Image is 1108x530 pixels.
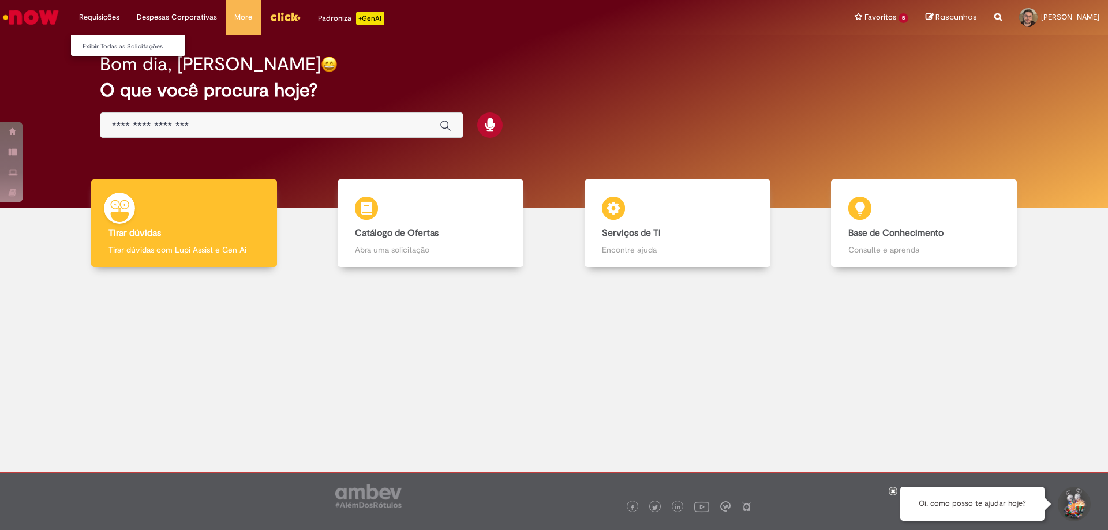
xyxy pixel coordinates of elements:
img: ServiceNow [1,6,61,29]
a: Tirar dúvidas Tirar dúvidas com Lupi Assist e Gen Ai [61,179,308,268]
span: Favoritos [864,12,896,23]
div: Padroniza [318,12,384,25]
img: logo_footer_youtube.png [694,499,709,514]
img: logo_footer_twitter.png [652,505,658,510]
span: Despesas Corporativas [137,12,217,23]
a: Exibir Todas as Solicitações [71,40,198,53]
h2: Bom dia, [PERSON_NAME] [100,54,321,74]
a: Catálogo de Ofertas Abra uma solicitação [308,179,555,268]
p: Abra uma solicitação [355,244,506,255]
p: Consulte e aprenda [848,244,1000,255]
button: Iniciar Conversa de Suporte [1056,487,1091,521]
img: logo_footer_workplace.png [720,501,731,512]
span: [PERSON_NAME] [1041,12,1099,22]
b: Catálogo de Ofertas [355,227,439,239]
b: Serviços de TI [602,227,661,239]
img: logo_footer_linkedin.png [675,504,681,511]
span: Requisições [79,12,119,23]
p: +GenAi [356,12,384,25]
img: happy-face.png [321,56,338,73]
span: 5 [899,13,908,23]
span: Rascunhos [935,12,977,22]
h2: O que você procura hoje? [100,80,1009,100]
b: Base de Conhecimento [848,227,944,239]
img: logo_footer_ambev_rotulo_gray.png [335,484,402,508]
a: Base de Conhecimento Consulte e aprenda [801,179,1048,268]
a: Rascunhos [926,12,977,23]
img: logo_footer_facebook.png [630,505,635,510]
p: Encontre ajuda [602,244,753,255]
span: More [234,12,252,23]
ul: Requisições [70,35,186,57]
b: Tirar dúvidas [108,227,161,239]
p: Tirar dúvidas com Lupi Assist e Gen Ai [108,244,260,255]
img: click_logo_yellow_360x200.png [269,8,301,25]
div: Oi, como posso te ajudar hoje? [900,487,1045,521]
img: logo_footer_naosei.png [742,501,752,512]
a: Serviços de TI Encontre ajuda [554,179,801,268]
